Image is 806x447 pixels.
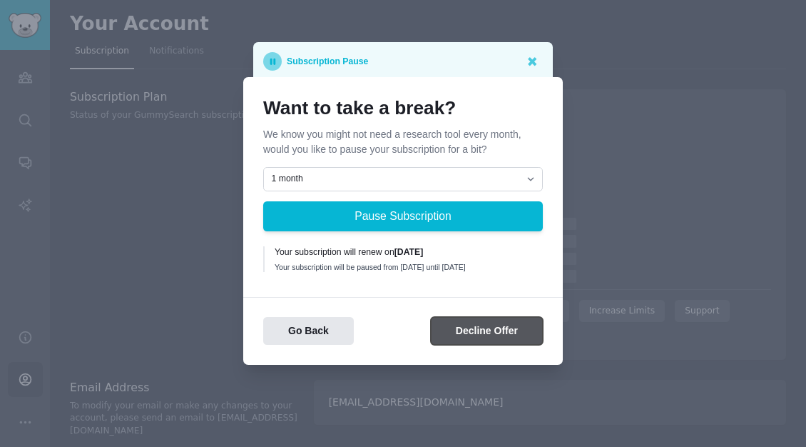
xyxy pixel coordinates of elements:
[263,201,543,231] button: Pause Subscription
[263,97,543,120] h1: Want to take a break?
[431,317,543,345] button: Decline Offer
[394,247,424,257] b: [DATE]
[287,52,368,71] p: Subscription Pause
[275,262,533,272] div: Your subscription will be paused from [DATE] until [DATE]
[263,317,354,345] button: Go Back
[275,246,533,259] div: Your subscription will renew on
[263,127,543,157] p: We know you might not need a research tool every month, would you like to pause your subscription...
